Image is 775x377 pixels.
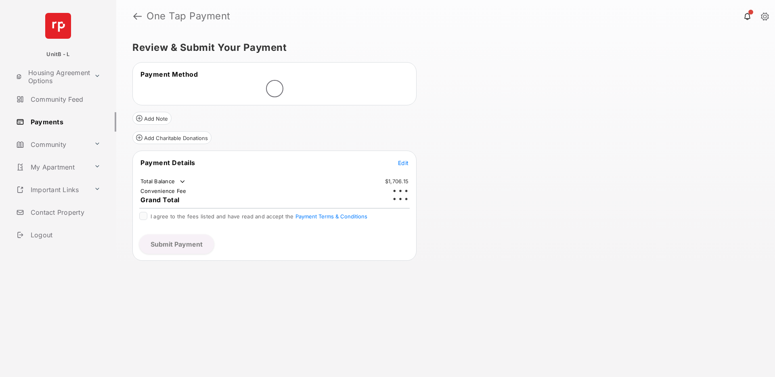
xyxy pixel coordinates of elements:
a: Contact Property [13,203,116,222]
span: Edit [398,159,408,166]
a: Community Feed [13,90,116,109]
button: Edit [398,159,408,167]
button: I agree to the fees listed and have read and accept the [295,213,367,220]
button: Add Charitable Donations [132,131,212,144]
a: Payments [13,112,116,132]
td: $1,706.15 [385,178,409,185]
span: I agree to the fees listed and have read and accept the [151,213,367,220]
a: Community [13,135,91,154]
span: Payment Details [140,159,195,167]
td: Convenience Fee [140,187,187,195]
strong: One Tap Payment [147,11,230,21]
button: Submit Payment [139,235,214,254]
a: Housing Agreement Options [13,67,91,86]
span: Payment Method [140,70,198,78]
h5: Review & Submit Your Payment [132,43,752,52]
span: Grand Total [140,196,180,204]
td: Total Balance [140,178,186,186]
a: Logout [13,225,116,245]
p: UnitB - L [46,50,69,59]
a: My Apartment [13,157,91,177]
button: Add Note [132,112,172,125]
img: svg+xml;base64,PHN2ZyB4bWxucz0iaHR0cDovL3d3dy53My5vcmcvMjAwMC9zdmciIHdpZHRoPSI2NCIgaGVpZ2h0PSI2NC... [45,13,71,39]
a: Important Links [13,180,91,199]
